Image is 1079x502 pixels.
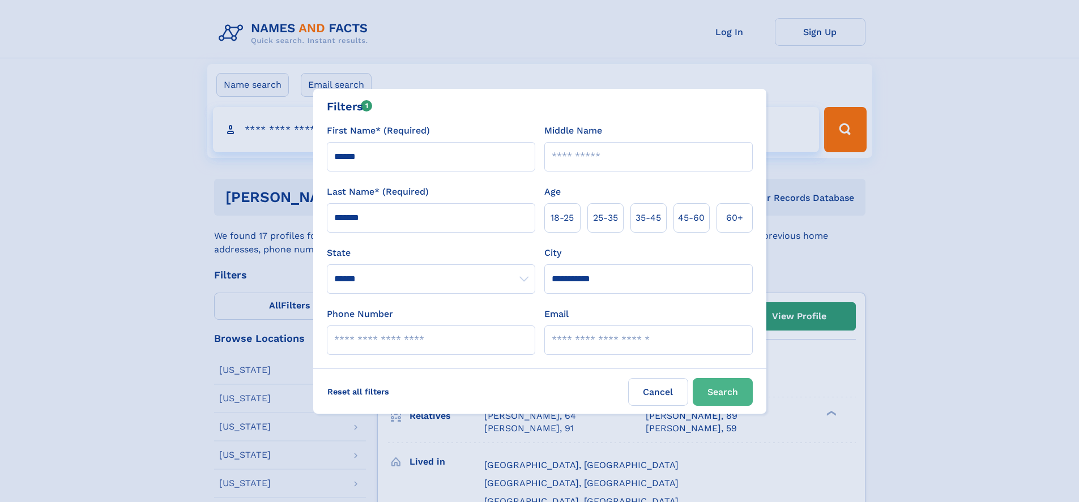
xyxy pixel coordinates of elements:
button: Search [693,378,753,406]
div: Filters [327,98,373,115]
label: Age [544,185,561,199]
label: Last Name* (Required) [327,185,429,199]
label: Reset all filters [320,378,396,405]
label: Email [544,307,569,321]
label: First Name* (Required) [327,124,430,138]
label: Middle Name [544,124,602,138]
label: State [327,246,535,260]
span: 35‑45 [636,211,661,225]
span: 60+ [726,211,743,225]
label: Cancel [628,378,688,406]
span: 45‑60 [678,211,705,225]
label: City [544,246,561,260]
label: Phone Number [327,307,393,321]
span: 25‑35 [593,211,618,225]
span: 18‑25 [551,211,574,225]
